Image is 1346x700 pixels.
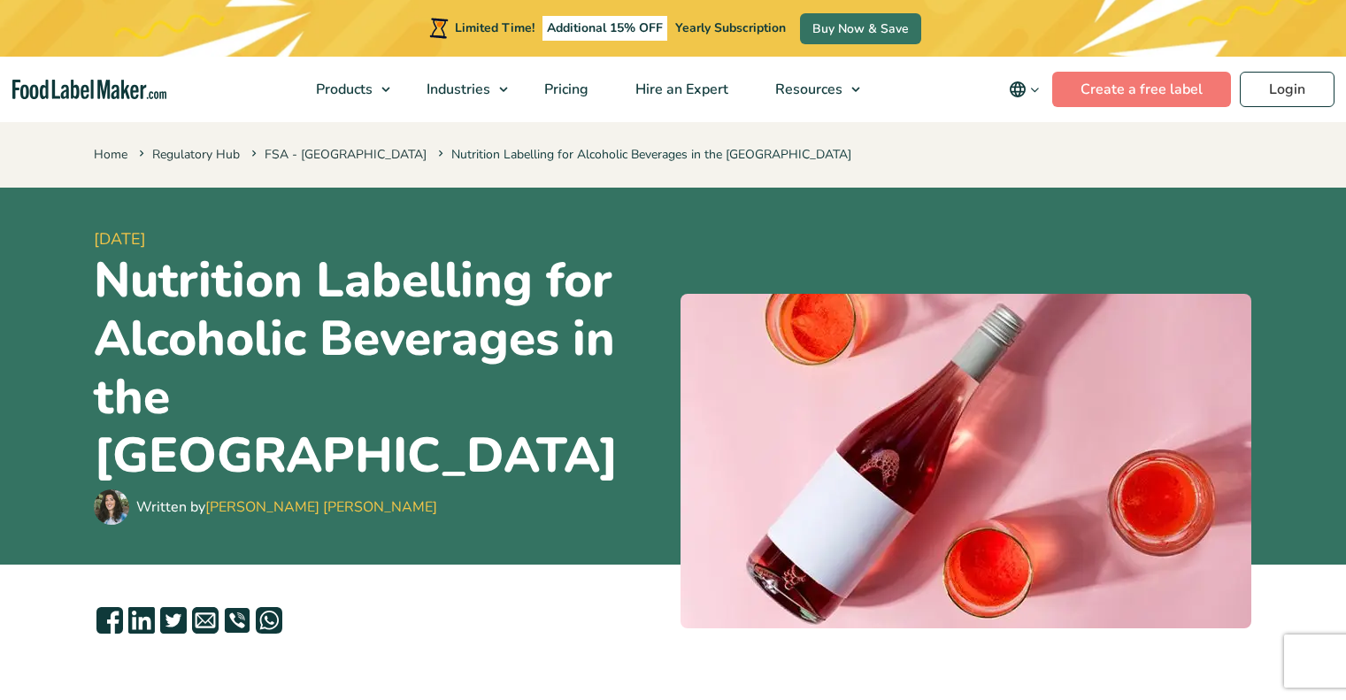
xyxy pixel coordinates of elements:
[752,57,869,122] a: Resources
[94,251,666,485] h1: Nutrition Labelling for Alcoholic Beverages in the [GEOGRAPHIC_DATA]
[152,146,240,163] a: Regulatory Hub
[539,80,590,99] span: Pricing
[1240,72,1334,107] a: Login
[205,497,437,517] a: [PERSON_NAME] [PERSON_NAME]
[94,489,129,525] img: Maria Abi Hanna - Food Label Maker
[612,57,748,122] a: Hire an Expert
[770,80,844,99] span: Resources
[521,57,608,122] a: Pricing
[311,80,374,99] span: Products
[94,146,127,163] a: Home
[293,57,399,122] a: Products
[265,146,427,163] a: FSA - [GEOGRAPHIC_DATA]
[136,496,437,518] div: Written by
[404,57,517,122] a: Industries
[94,227,666,251] span: [DATE]
[435,146,851,163] span: Nutrition Labelling for Alcoholic Beverages in the [GEOGRAPHIC_DATA]
[800,13,921,44] a: Buy Now & Save
[542,16,667,41] span: Additional 15% OFF
[630,80,730,99] span: Hire an Expert
[675,19,786,36] span: Yearly Subscription
[455,19,535,36] span: Limited Time!
[1052,72,1231,107] a: Create a free label
[421,80,492,99] span: Industries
